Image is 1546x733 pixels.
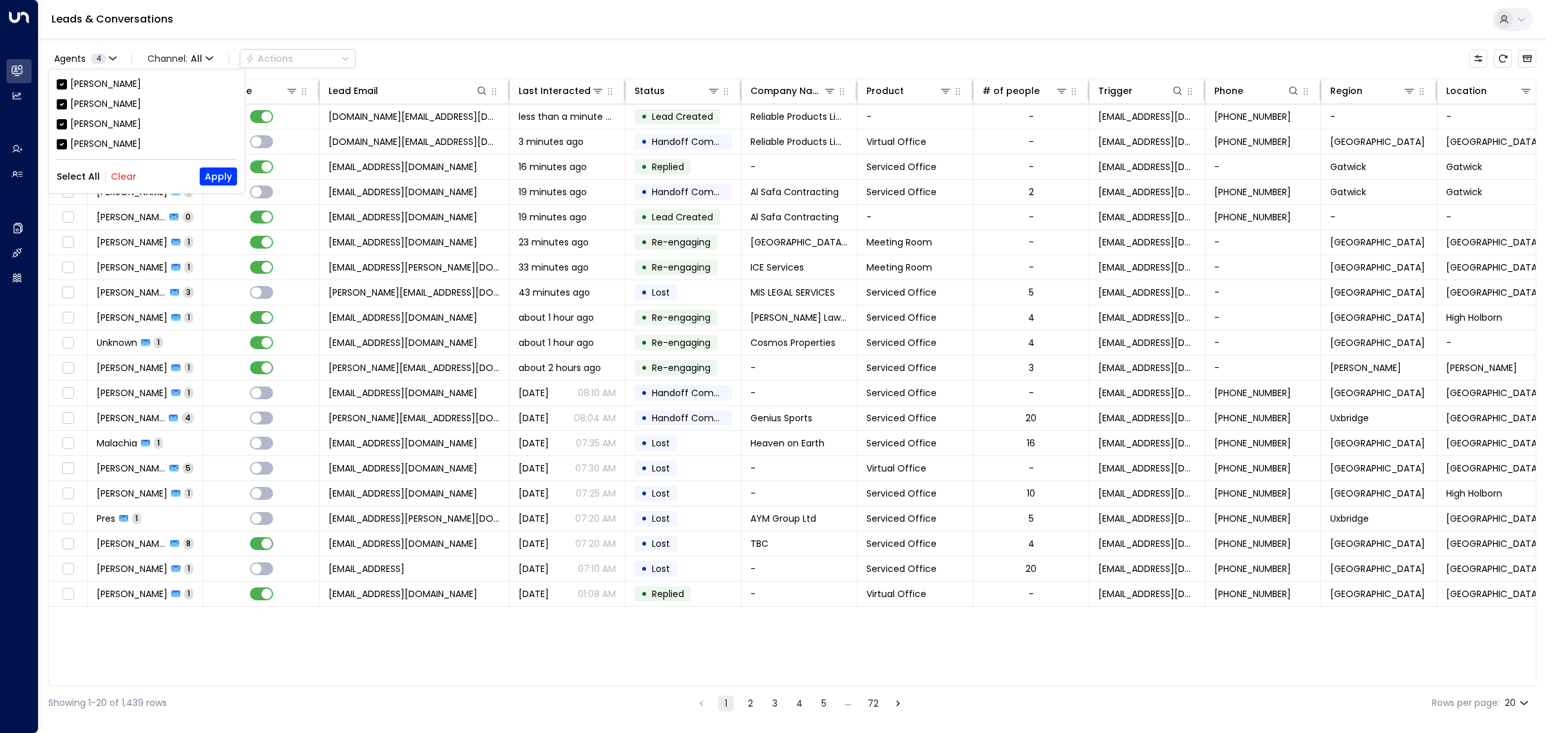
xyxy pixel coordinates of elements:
div: [PERSON_NAME] [70,97,141,111]
div: [PERSON_NAME] [57,117,237,131]
button: Clear [111,171,137,182]
div: [PERSON_NAME] [70,137,141,151]
div: [PERSON_NAME] [57,77,237,91]
div: [PERSON_NAME] [70,117,141,131]
button: Select All [57,171,100,182]
div: [PERSON_NAME] [57,137,237,151]
button: Apply [200,167,237,186]
div: [PERSON_NAME] [57,97,237,111]
div: [PERSON_NAME] [70,77,141,91]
